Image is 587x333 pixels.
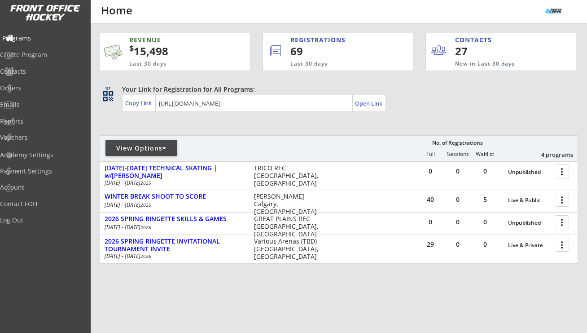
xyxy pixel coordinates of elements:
button: qr_code [101,89,115,103]
div: [DATE] - [DATE] [105,202,242,208]
a: Open Link [355,97,383,110]
div: View Options [105,144,177,153]
div: CONTACTS [455,36,496,44]
em: 2025 [140,180,151,186]
div: 0 [472,241,499,248]
button: more_vert [555,215,569,229]
div: 2026 SPRING RINGETTE INVITATIONAL TOURNAMENT INVITE [105,238,245,253]
div: 0 [444,241,471,248]
div: 0 [417,219,444,225]
div: 2026 SPRING RINGETTE SKILLS & GAMES [105,215,245,223]
div: 5 [472,196,499,203]
div: REGISTRATIONS [290,36,375,44]
div: Waitlist [471,151,498,157]
div: [PERSON_NAME] Calgary, [GEOGRAPHIC_DATA] [254,193,324,215]
div: 29 [417,241,444,248]
div: Last 30 days [290,60,376,68]
div: Your Link for Registration for All Programs: [122,85,550,94]
div: Open Link [355,100,383,107]
div: WINTER BREAK SHOOT TO SCORE [105,193,245,200]
div: 0 [417,168,444,174]
button: more_vert [555,238,569,252]
div: Sessions [444,151,471,157]
div: 0 [444,219,471,225]
div: Last 30 days [129,60,211,68]
div: 15,498 [129,44,222,59]
div: Various Arenas (TBD) [GEOGRAPHIC_DATA], [GEOGRAPHIC_DATA] [254,238,324,260]
div: No. of Registrations [429,140,485,146]
div: [DATE] - [DATE] [105,225,242,230]
div: Live & Private [508,242,550,249]
div: [DATE] - [DATE] [105,180,242,186]
div: 40 [417,196,444,203]
div: 27 [455,44,510,59]
div: TRICO REC [GEOGRAPHIC_DATA], [GEOGRAPHIC_DATA] [254,164,324,187]
div: Live & Public [508,197,550,204]
div: 69 [290,44,383,59]
div: 0 [444,168,471,174]
em: 2026 [140,224,151,231]
em: 2026 [140,253,151,259]
div: Unpublished [508,169,550,175]
div: Programs [2,35,83,41]
em: 2025 [140,202,151,208]
button: more_vert [555,193,569,207]
div: 0 [444,196,471,203]
div: 4 programs [526,151,573,159]
div: GREAT PLAINS REC [GEOGRAPHIC_DATA], [GEOGRAPHIC_DATA] [254,215,324,238]
div: Copy Link [125,99,153,107]
div: qr [102,85,113,91]
div: [DATE]-[DATE] TECHNICAL SKATING | w/[PERSON_NAME] [105,164,245,180]
button: more_vert [555,164,569,178]
sup: $ [129,43,134,53]
div: 0 [472,219,499,225]
div: New in Last 30 days [455,60,534,68]
div: Unpublished [508,220,550,226]
div: 0 [472,168,499,174]
div: [DATE] - [DATE] [105,253,242,259]
div: REVENUE [129,36,211,44]
div: Full [417,151,444,157]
